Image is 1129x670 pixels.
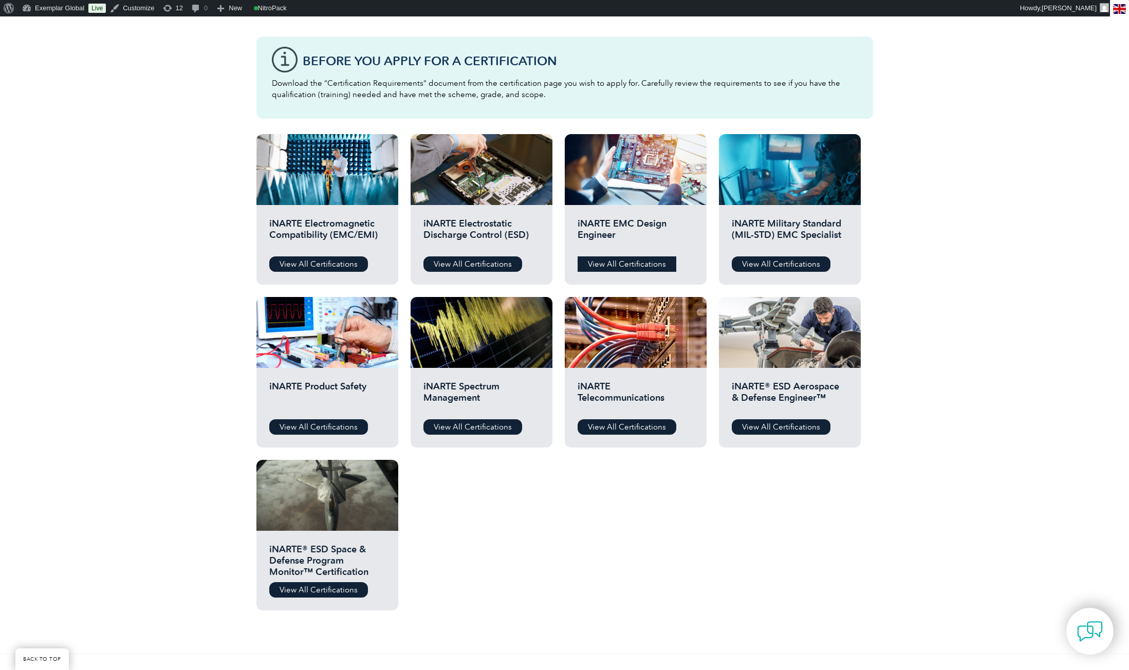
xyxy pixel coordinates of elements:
h2: iNARTE EMC Design Engineer [578,218,694,249]
a: View All Certifications [732,419,830,435]
a: View All Certifications [269,419,368,435]
a: View All Certifications [578,419,676,435]
a: View All Certifications [578,256,676,272]
h2: iNARTE Spectrum Management [423,381,540,412]
h2: iNARTE Telecommunications [578,381,694,412]
a: View All Certifications [269,582,368,598]
a: Live [88,4,106,13]
h3: Before You Apply For a Certification [303,54,858,67]
h2: iNARTE® ESD Space & Defense Program Monitor™ Certification [269,544,385,574]
img: en [1113,4,1126,14]
a: View All Certifications [269,256,368,272]
a: View All Certifications [732,256,830,272]
p: Download the “Certification Requirements” document from the certification page you wish to apply ... [272,78,858,100]
h2: iNARTE Electromagnetic Compatibility (EMC/EMI) [269,218,385,249]
img: contact-chat.png [1077,619,1103,644]
h2: iNARTE Product Safety [269,381,385,412]
h2: iNARTE Military Standard (MIL-STD) EMC Specialist [732,218,848,249]
a: BACK TO TOP [15,648,69,670]
h2: iNARTE® ESD Aerospace & Defense Engineer™ [732,381,848,412]
a: View All Certifications [423,419,522,435]
h2: iNARTE Electrostatic Discharge Control (ESD) [423,218,540,249]
a: View All Certifications [423,256,522,272]
span: [PERSON_NAME] [1042,4,1097,12]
